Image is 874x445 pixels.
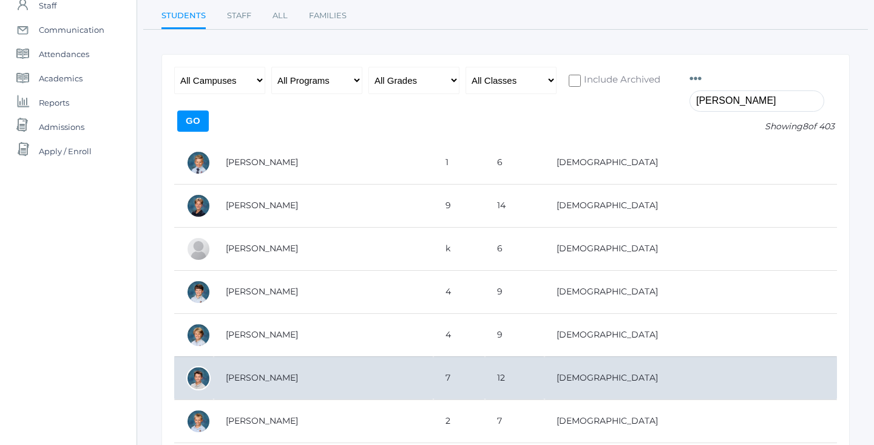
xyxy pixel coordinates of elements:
span: Admissions [39,115,84,139]
td: [PERSON_NAME] [214,399,433,443]
span: Communication [39,18,104,42]
td: k [433,227,485,270]
td: [DEMOGRAPHIC_DATA] [544,313,837,356]
td: 9 [485,313,544,356]
td: [PERSON_NAME] [214,356,433,399]
td: 9 [485,270,544,313]
div: Liam Tiedemann [186,409,211,433]
td: 9 [433,184,485,227]
div: William Sigwing [186,323,211,347]
td: [PERSON_NAME] [214,227,433,270]
td: 4 [433,270,485,313]
td: [PERSON_NAME] [214,270,433,313]
a: Families [309,4,347,28]
input: Include Archived [569,75,581,87]
td: [PERSON_NAME] [214,141,433,185]
td: [DEMOGRAPHIC_DATA] [544,227,837,270]
td: [DEMOGRAPHIC_DATA] [544,141,837,185]
td: 2 [433,399,485,443]
td: [PERSON_NAME] [214,313,433,356]
td: 12 [485,356,544,399]
a: Students [161,4,206,30]
td: 7 [485,399,544,443]
a: Staff [227,4,251,28]
span: Attendances [39,42,89,66]
td: 6 [485,141,544,185]
div: Liam Culver [186,151,211,175]
td: 14 [485,184,544,227]
span: Include Archived [581,73,660,88]
p: Showing of 403 [689,120,837,133]
span: Academics [39,66,83,90]
td: [DEMOGRAPHIC_DATA] [544,184,837,227]
td: 4 [433,313,485,356]
td: [DEMOGRAPHIC_DATA] [544,399,837,443]
td: 1 [433,141,485,185]
a: All [273,4,288,28]
div: William Hamilton [186,237,211,261]
td: [DEMOGRAPHIC_DATA] [544,270,837,313]
input: Go [177,110,209,132]
span: Reports [39,90,69,115]
input: Filter by name [689,90,824,112]
td: 6 [485,227,544,270]
div: Liam Finlay [186,194,211,218]
div: Liam Taylor [186,366,211,390]
span: 8 [802,121,808,132]
span: Apply / Enroll [39,139,92,163]
td: [PERSON_NAME] [214,184,433,227]
td: [DEMOGRAPHIC_DATA] [544,356,837,399]
td: 7 [433,356,485,399]
div: William Hibbard [186,280,211,304]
